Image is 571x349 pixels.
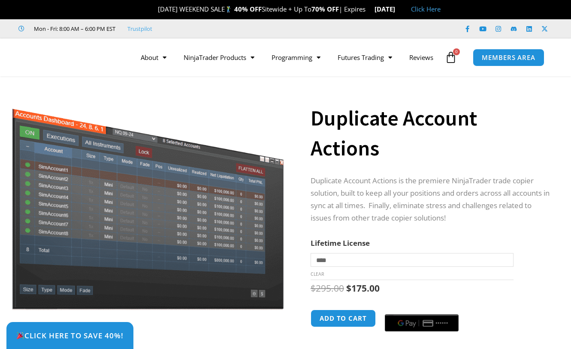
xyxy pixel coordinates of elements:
[385,314,459,331] button: Buy with GPay
[10,91,286,310] img: Screenshot 2024-08-26 15414455555
[435,320,448,326] text: ••••••
[375,5,402,13] strong: [DATE]
[127,24,152,34] a: Trustpilot
[482,54,535,61] span: MEMBERS AREA
[366,6,372,12] img: ⌛
[311,238,370,248] label: Lifetime License
[396,6,402,12] img: 🏭
[432,45,470,70] a: 0
[453,48,460,55] span: 0
[346,282,380,294] bdi: 175.00
[311,5,339,13] strong: 70% OFF
[311,175,550,224] p: Duplicate Account Actions is the premiere NinjaTrader trade copier solution, built to keep all yo...
[473,49,544,66] a: MEMBERS AREA
[149,5,374,13] span: [DATE] WEEKEND SALE Sitewide + Up To | Expires
[22,42,115,73] img: LogoAI | Affordable Indicators – NinjaTrader
[311,282,316,294] span: $
[329,48,401,67] a: Futures Trading
[6,322,133,349] a: 🎉Click Here to save 40%!
[346,282,351,294] span: $
[401,48,442,67] a: Reviews
[311,282,344,294] bdi: 295.00
[16,332,124,339] span: Click Here to save 40%!
[311,310,376,327] button: Add to cart
[383,308,460,309] iframe: Secure payment input frame
[311,103,550,163] h1: Duplicate Account Actions
[263,48,329,67] a: Programming
[132,48,175,67] a: About
[225,6,232,12] img: 🏌️‍♂️
[234,5,262,13] strong: 40% OFF
[32,24,115,34] span: Mon - Fri: 8:00 AM – 6:00 PM EST
[411,5,441,13] a: Click Here
[132,48,443,67] nav: Menu
[175,48,263,67] a: NinjaTrader Products
[311,271,324,277] a: Clear options
[151,6,157,12] img: 🎉
[17,332,24,339] img: 🎉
